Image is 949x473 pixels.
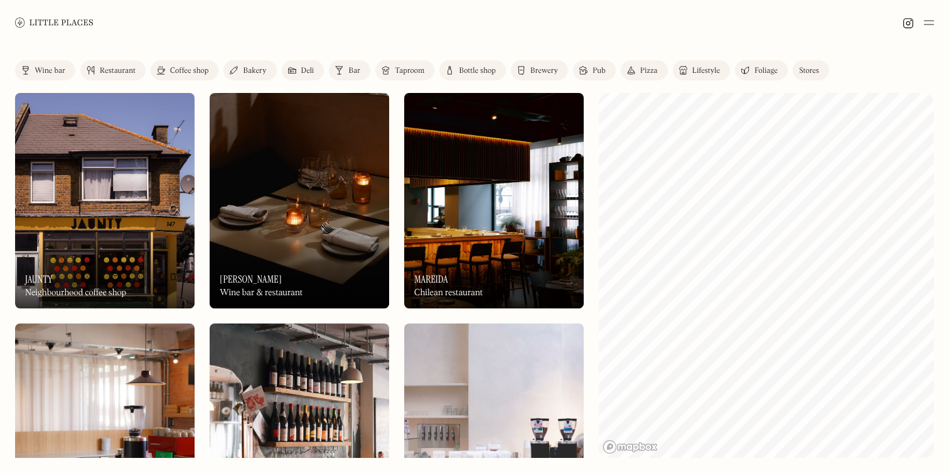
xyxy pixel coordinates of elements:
[210,93,389,308] img: Luna
[511,60,568,80] a: Brewery
[375,60,434,80] a: Taproom
[301,67,314,75] div: Deli
[220,288,303,298] div: Wine bar & restaurant
[692,67,720,75] div: Lifestyle
[603,440,658,454] a: Mapbox homepage
[151,60,218,80] a: Coffee shop
[640,67,658,75] div: Pizza
[15,60,75,80] a: Wine bar
[799,67,819,75] div: Stores
[459,67,496,75] div: Bottle shop
[621,60,668,80] a: Pizza
[210,93,389,308] a: LunaLuna[PERSON_NAME]Wine bar & restaurant
[25,288,126,298] div: Neighbourhood coffee shop
[573,60,616,80] a: Pub
[80,60,146,80] a: Restaurant
[530,67,558,75] div: Brewery
[414,273,448,285] h3: Mareida
[735,60,788,80] a: Foliage
[15,93,195,308] a: JauntyJauntyJauntyNeighbourhood coffee shop
[243,67,266,75] div: Bakery
[793,60,829,80] a: Stores
[282,60,324,80] a: Deli
[754,67,778,75] div: Foliage
[592,67,606,75] div: Pub
[35,67,65,75] div: Wine bar
[220,273,282,285] h3: [PERSON_NAME]
[223,60,276,80] a: Bakery
[395,67,424,75] div: Taproom
[404,93,584,308] a: MareidaMareidaMareidaChilean restaurant
[25,273,53,285] h3: Jaunty
[329,60,370,80] a: Bar
[15,93,195,308] img: Jaunty
[170,67,208,75] div: Coffee shop
[673,60,730,80] a: Lifestyle
[348,67,360,75] div: Bar
[414,288,483,298] div: Chilean restaurant
[599,93,934,458] canvas: Map
[439,60,506,80] a: Bottle shop
[100,67,136,75] div: Restaurant
[404,93,584,308] img: Mareida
